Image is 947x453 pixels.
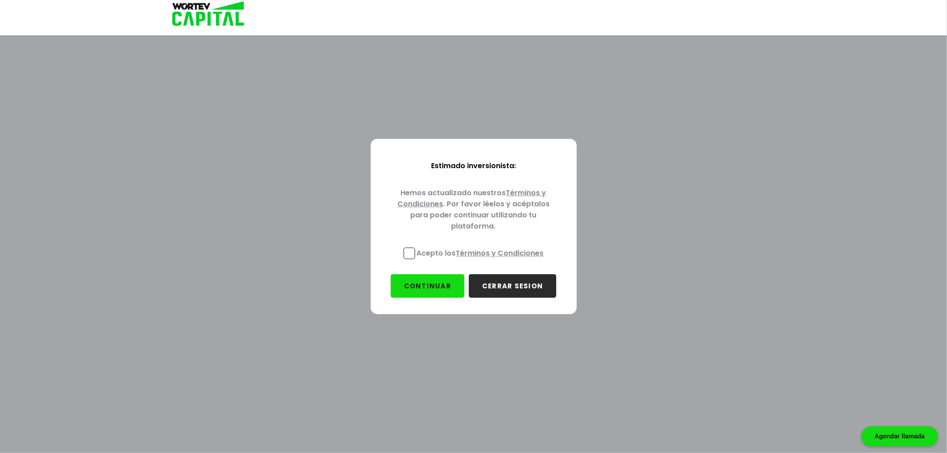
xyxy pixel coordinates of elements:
p: Estimado inversionista: [385,153,563,180]
p: Acepto los [417,248,544,259]
p: Hemos actualizado nuestros . Por favor léelos y acéptalos para poder continuar utilizando tu plat... [385,180,563,240]
button: CERRAR SESION [469,274,556,298]
a: Términos y Condiciones [456,248,544,258]
button: CONTINUAR [391,274,464,298]
div: Agendar llamada [861,426,938,446]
